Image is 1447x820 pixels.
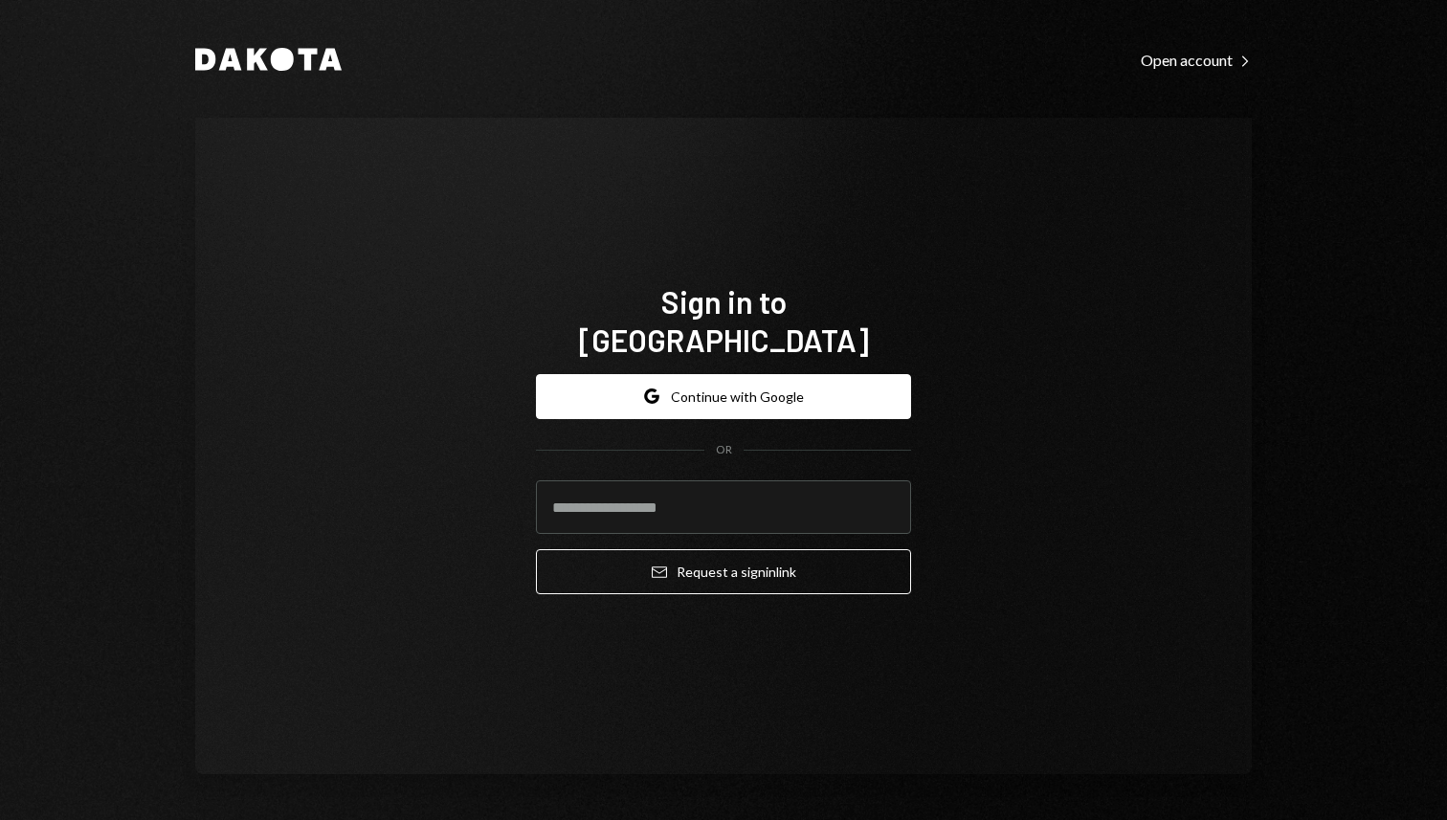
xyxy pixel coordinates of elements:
a: Open account [1141,49,1252,70]
h1: Sign in to [GEOGRAPHIC_DATA] [536,282,911,359]
div: Open account [1141,51,1252,70]
button: Request a signinlink [536,549,911,594]
button: Continue with Google [536,374,911,419]
div: OR [716,442,732,458]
